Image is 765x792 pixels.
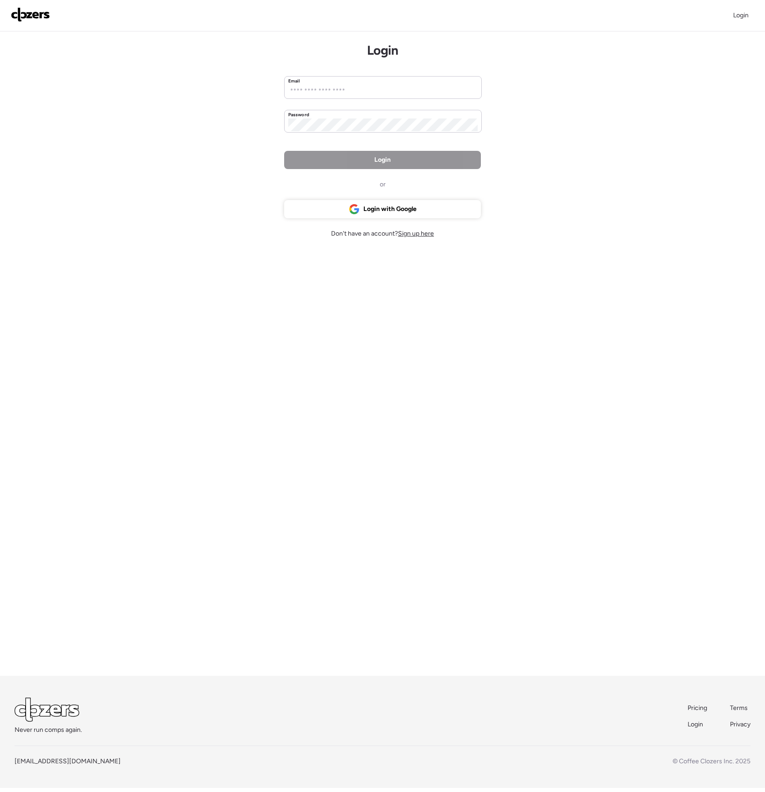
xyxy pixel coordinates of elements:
span: Login [374,155,391,165]
a: [EMAIL_ADDRESS][DOMAIN_NAME] [15,757,121,765]
span: © Coffee Clozers Inc. 2025 [673,757,750,765]
span: Login [733,11,749,19]
span: Login with Google [363,205,417,214]
span: Don't have an account? [331,229,434,238]
a: Terms [730,704,750,713]
a: Pricing [688,704,708,713]
label: Email [288,77,300,85]
span: Pricing [688,704,707,712]
span: Terms [730,704,748,712]
span: Login [688,720,703,728]
a: Login [688,720,708,729]
span: Never run comps again. [15,725,82,735]
span: Sign up here [398,230,434,237]
h1: Login [367,42,398,58]
span: Privacy [730,720,750,728]
a: Privacy [730,720,750,729]
img: Logo Light [15,698,79,722]
span: or [380,180,386,189]
img: Logo [11,7,50,22]
label: Password [288,111,309,118]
